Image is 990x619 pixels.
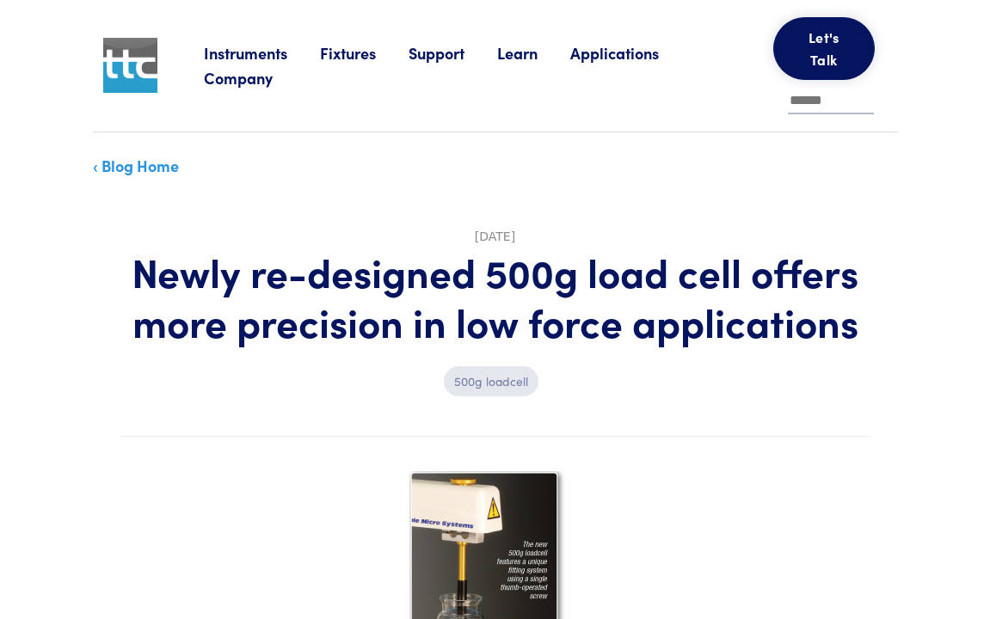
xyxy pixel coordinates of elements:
a: Company [204,67,305,89]
a: Instruments [204,42,320,64]
a: Fixtures [320,42,409,64]
h1: Newly re-designed 500g load cell offers more precision in low force applications [121,247,870,346]
button: Let's Talk [773,17,875,80]
a: Applications [570,42,692,64]
p: 500g loadcell [444,366,538,395]
time: [DATE] [475,230,515,243]
a: Support [409,42,497,64]
img: ttc_logo_1x1_v1.0.png [103,38,158,93]
a: ‹ Blog Home [93,155,179,176]
a: Learn [497,42,570,64]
